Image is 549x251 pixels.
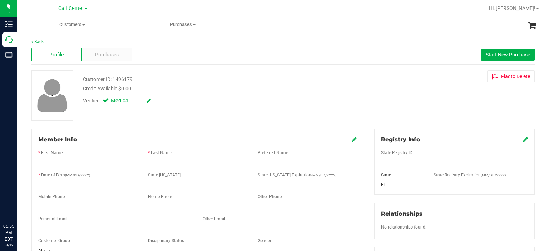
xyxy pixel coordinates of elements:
iframe: Resource center [7,194,29,215]
iframe: Resource center unread badge [21,193,30,201]
span: Member Info [38,136,77,143]
label: State Registry ID [381,150,412,156]
label: Last Name [151,150,172,156]
button: Start New Purchase [481,49,535,61]
label: Gender [258,237,271,244]
inline-svg: Inventory [5,21,13,28]
label: State [US_STATE] Expiration [258,172,336,178]
a: Customers [17,17,128,32]
label: Disciplinary Status [148,237,184,244]
span: Medical [111,97,139,105]
button: Flagto Delete [487,70,535,82]
span: Start New Purchase [486,52,530,57]
span: Customers [17,21,128,28]
p: 08/19 [3,242,14,248]
span: Call Center [58,5,84,11]
span: Purchases [128,21,238,28]
span: Registry Info [381,136,420,143]
span: (MM/DD/YYYY) [65,173,90,177]
span: Profile [49,51,64,59]
div: Credit Available: [83,85,329,92]
label: Other Email [203,216,225,222]
label: Customer Group [38,237,70,244]
inline-svg: Reports [5,51,13,59]
label: Preferred Name [258,150,288,156]
label: No relationships found. [381,224,426,230]
label: State [US_STATE] [148,172,181,178]
label: First Name [41,150,63,156]
span: $0.00 [118,86,131,91]
p: 05:55 PM EDT [3,223,14,242]
div: Verified: [83,97,151,105]
label: Home Phone [148,194,173,200]
inline-svg: Call Center [5,36,13,43]
span: Purchases [95,51,119,59]
span: Hi, [PERSON_NAME]! [489,5,535,11]
a: Back [31,39,44,44]
label: State Registry Expiration [434,172,506,178]
label: Date of Birth [41,172,90,178]
div: Customer ID: 1496179 [83,76,133,83]
div: FL [376,181,428,188]
label: Other Phone [258,194,282,200]
span: (MM/DD/YYYY) [481,173,506,177]
label: Personal Email [38,216,68,222]
span: Relationships [381,210,422,217]
label: Mobile Phone [38,194,65,200]
div: State [376,172,428,178]
span: (MM/DD/YYYY) [311,173,336,177]
img: user-icon.png [34,77,71,114]
a: Purchases [128,17,238,32]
